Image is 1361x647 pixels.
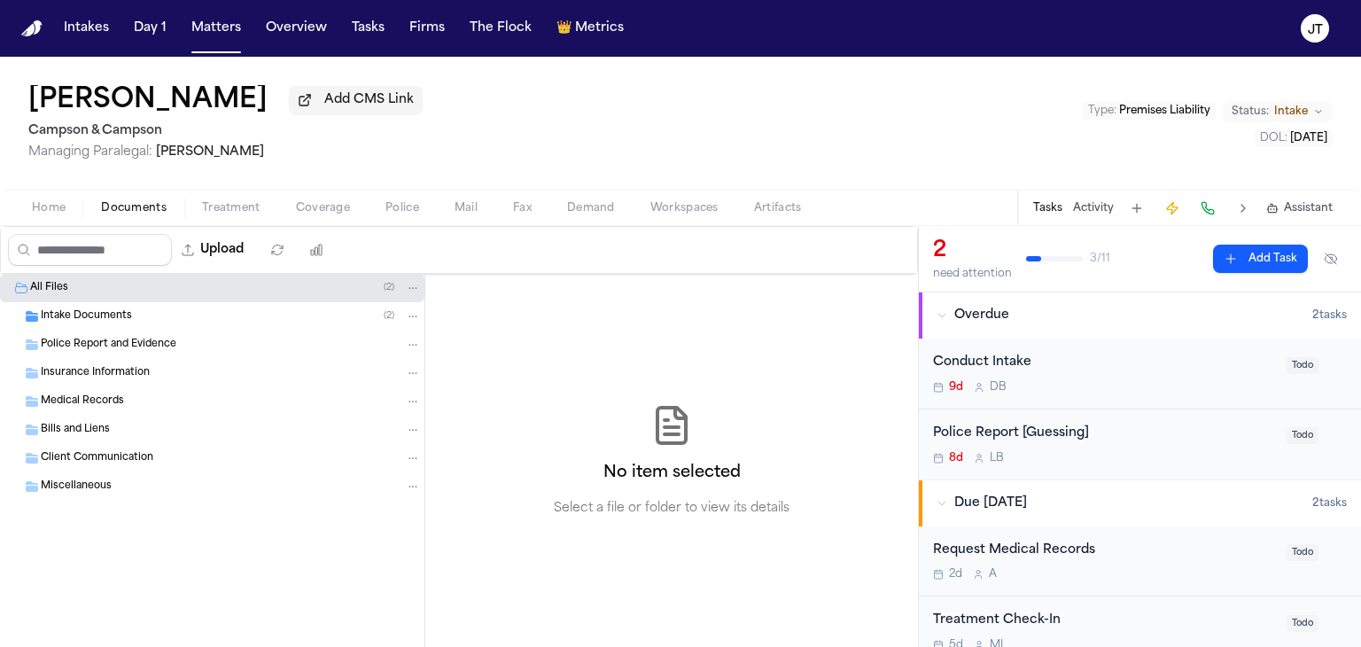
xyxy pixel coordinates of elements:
span: Police Report and Evidence [41,338,176,353]
span: Insurance Information [41,366,150,381]
span: Artifacts [754,201,802,215]
span: A [989,567,997,581]
button: Upload [172,234,254,266]
div: Open task: Conduct Intake [919,339,1361,409]
span: Due [DATE] [954,495,1027,512]
span: [PERSON_NAME] [156,145,264,159]
div: Treatment Check-In [933,611,1276,631]
span: 3 / 11 [1090,252,1110,266]
span: 2d [949,567,962,581]
p: Select a file or folder to view its details [554,500,789,518]
span: Intake Documents [41,309,132,324]
span: [DATE] [1290,133,1327,144]
span: Todo [1287,357,1318,374]
span: Premises Liability [1119,105,1210,116]
div: Police Report [Guessing] [933,424,1276,444]
button: Edit DOL: 2025-08-01 [1255,129,1333,147]
button: Matters [184,12,248,44]
span: ( 2 ) [384,311,394,321]
button: Intakes [57,12,116,44]
button: Make a Call [1195,196,1220,221]
button: Add Task [1124,196,1149,221]
span: Type : [1088,105,1116,116]
span: DOL : [1260,133,1287,144]
div: Conduct Intake [933,353,1276,373]
button: Add Task [1213,245,1308,273]
span: Police [385,201,419,215]
div: Open task: Police Report [Guessing] [919,409,1361,479]
span: Bills and Liens [41,423,110,438]
span: Coverage [296,201,350,215]
span: 8d [949,451,963,465]
span: Managing Paralegal: [28,145,152,159]
span: Overdue [954,307,1009,324]
button: Hide completed tasks (⌘⇧H) [1315,245,1347,273]
button: Create Immediate Task [1160,196,1185,221]
input: Search files [8,234,172,266]
img: Finch Logo [21,20,43,37]
span: Demand [567,201,615,215]
div: Open task: Request Medical Records [919,526,1361,597]
button: Overview [259,12,334,44]
button: Add CMS Link [289,86,423,114]
h2: No item selected [603,461,741,486]
span: All Files [30,281,68,296]
button: The Flock [463,12,539,44]
button: Day 1 [127,12,174,44]
span: 9d [949,380,963,394]
span: Workspaces [650,201,719,215]
span: Miscellaneous [41,479,112,495]
span: 2 task s [1312,308,1347,323]
span: Medical Records [41,394,124,409]
button: Edit matter name [28,85,268,117]
span: D B [990,380,1007,394]
span: Mail [455,201,478,215]
span: Client Communication [41,451,153,466]
button: Firms [402,12,452,44]
button: Activity [1073,201,1114,215]
span: Todo [1287,544,1318,561]
span: Status: [1232,105,1269,119]
span: Home [32,201,66,215]
span: L B [990,451,1004,465]
button: Edit Type: Premises Liability [1083,102,1216,120]
div: need attention [933,267,1012,281]
button: Tasks [1033,201,1062,215]
button: Overdue2tasks [919,292,1361,339]
span: Todo [1287,615,1318,632]
div: Request Medical Records [933,541,1276,561]
div: 2 [933,237,1012,265]
span: Todo [1287,427,1318,444]
span: Intake [1274,105,1308,119]
button: crownMetrics [549,12,631,44]
button: Due [DATE]2tasks [919,480,1361,526]
button: Change status from Intake [1223,101,1333,122]
span: Documents [101,201,167,215]
span: 2 task s [1312,496,1347,511]
span: Add CMS Link [324,91,414,109]
span: Treatment [202,201,261,215]
a: Home [21,20,43,37]
button: Assistant [1266,201,1333,215]
h2: Campson & Campson [28,121,423,142]
button: Tasks [345,12,392,44]
span: Fax [513,201,532,215]
span: ( 2 ) [384,283,394,292]
h1: [PERSON_NAME] [28,85,268,117]
span: Assistant [1284,201,1333,215]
